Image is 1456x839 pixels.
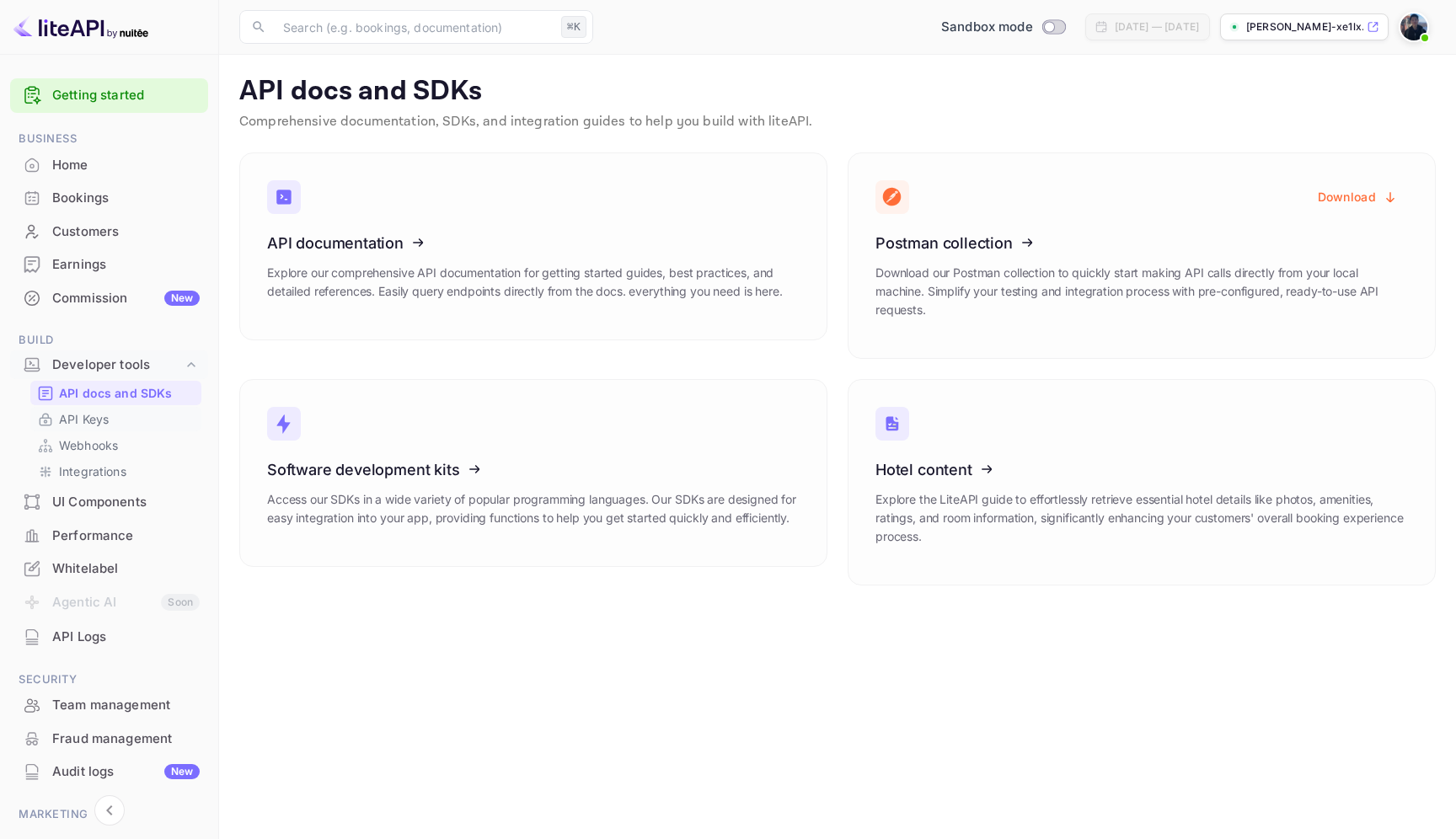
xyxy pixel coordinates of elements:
[10,553,208,585] div: Whitelabel
[52,559,200,579] div: Whitelabel
[52,289,200,308] div: Commission
[10,350,208,380] div: Developer tools
[10,756,208,787] a: Audit logsNew
[10,621,208,654] div: API Logs
[52,255,200,275] div: Earnings
[37,462,195,480] a: Integrations
[52,355,183,375] div: Developer tools
[273,10,554,44] input: Search (e.g. bookings, documentation)
[59,436,118,454] p: Webhooks
[10,723,208,756] div: Fraud management
[1400,13,1427,40] img: Grayson Ho
[30,433,201,457] div: Webhooks
[267,234,800,252] h3: API documentation
[848,379,1436,585] a: Hotel contentExplore the LiteAPI guide to effortlessly retrieve essential hotel details like phot...
[59,462,126,480] p: Integrations
[10,149,208,182] div: Home
[10,78,208,113] div: Getting started
[10,149,208,180] a: Home
[239,379,827,567] a: Software development kitsAccess our SDKs in a wide variety of popular programming languages. Our ...
[10,756,208,788] div: Audit logsNew
[30,459,201,484] div: Integrations
[52,493,200,512] div: UI Components
[267,461,800,478] h3: Software development kits
[10,216,208,247] a: Customers
[37,410,195,428] a: API Keys
[10,486,208,517] a: UI Components
[10,671,208,689] span: Security
[10,216,208,248] div: Customers
[52,156,200,175] div: Home
[37,436,195,454] a: Webhooks
[52,729,200,749] div: Fraud management
[239,112,1436,132] p: Comprehensive documentation, SDKs, and integration guides to help you build with liteAPI.
[267,264,800,301] p: Explore our comprehensive API documentation for getting started guides, best practices, and detai...
[1246,19,1363,35] p: [PERSON_NAME]-xe1lx.[PERSON_NAME]...
[1115,19,1199,35] div: [DATE] — [DATE]
[10,130,208,148] span: Business
[10,805,208,824] span: Marketing
[10,486,208,519] div: UI Components
[52,526,200,546] div: Performance
[239,75,1436,109] p: API docs and SDKs
[59,410,109,428] p: API Keys
[10,520,208,551] a: Performance
[52,222,200,242] div: Customers
[52,762,200,782] div: Audit logs
[59,384,173,402] p: API docs and SDKs
[10,282,208,315] div: CommissionNew
[10,248,208,280] a: Earnings
[10,689,208,722] div: Team management
[10,248,208,281] div: Earnings
[30,381,201,405] div: API docs and SDKs
[561,16,586,38] div: ⌘K
[164,764,200,779] div: New
[239,152,827,340] a: API documentationExplore our comprehensive API documentation for getting started guides, best pra...
[37,384,195,402] a: API docs and SDKs
[934,18,1072,37] div: Switch to Production mode
[52,696,200,715] div: Team management
[267,490,800,527] p: Access our SDKs in a wide variety of popular programming languages. Our SDKs are designed for eas...
[10,182,208,215] div: Bookings
[30,407,201,431] div: API Keys
[875,264,1408,319] p: Download our Postman collection to quickly start making API calls directly from your local machin...
[941,18,1033,37] span: Sandbox mode
[875,490,1408,546] p: Explore the LiteAPI guide to effortlessly retrieve essential hotel details like photos, amenities...
[10,331,208,350] span: Build
[52,86,200,105] a: Getting started
[94,795,125,826] button: Collapse navigation
[52,189,200,208] div: Bookings
[10,182,208,213] a: Bookings
[875,234,1408,252] h3: Postman collection
[10,723,208,754] a: Fraud management
[1308,180,1408,213] button: Download
[13,13,148,40] img: LiteAPI logo
[10,520,208,553] div: Performance
[10,689,208,720] a: Team management
[10,621,208,652] a: API Logs
[10,282,208,313] a: CommissionNew
[52,628,200,647] div: API Logs
[10,553,208,584] a: Whitelabel
[164,291,200,306] div: New
[875,461,1408,478] h3: Hotel content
